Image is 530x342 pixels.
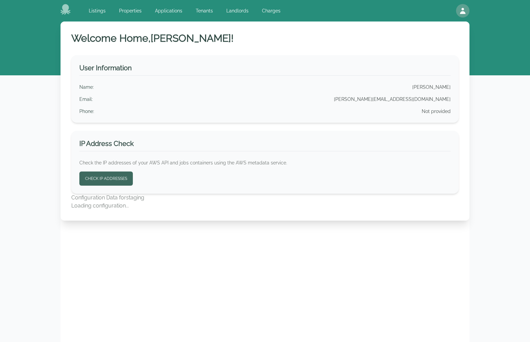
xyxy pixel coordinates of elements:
[192,5,217,17] a: Tenants
[115,5,146,17] a: Properties
[79,96,93,103] div: Email :
[412,84,451,90] div: [PERSON_NAME]
[71,194,459,202] p: Configuration Data for staging
[71,202,459,210] p: Loading configuration...
[79,139,451,151] h3: IP Address Check
[79,63,451,76] h3: User Information
[79,172,133,186] button: Check IP Addresses
[71,32,459,44] h1: Welcome Home, [PERSON_NAME] !
[334,96,451,103] div: [PERSON_NAME][EMAIL_ADDRESS][DOMAIN_NAME]
[79,84,94,90] div: Name :
[85,5,110,17] a: Listings
[222,5,253,17] a: Landlords
[79,108,94,115] div: Phone :
[79,159,451,166] p: Check the IP addresses of your AWS API and jobs containers using the AWS metadata service.
[258,5,285,17] a: Charges
[422,108,451,115] div: Not provided
[151,5,186,17] a: Applications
